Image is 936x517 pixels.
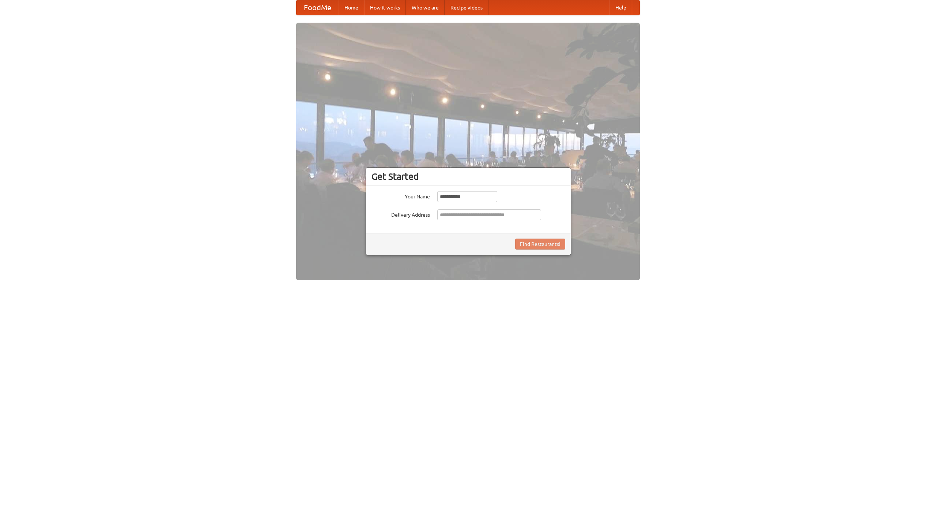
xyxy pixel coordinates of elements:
label: Delivery Address [371,209,430,218]
a: FoodMe [297,0,339,15]
a: How it works [364,0,406,15]
a: Who we are [406,0,445,15]
button: Find Restaurants! [515,239,565,250]
h3: Get Started [371,171,565,182]
a: Help [609,0,632,15]
a: Recipe videos [445,0,488,15]
label: Your Name [371,191,430,200]
a: Home [339,0,364,15]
